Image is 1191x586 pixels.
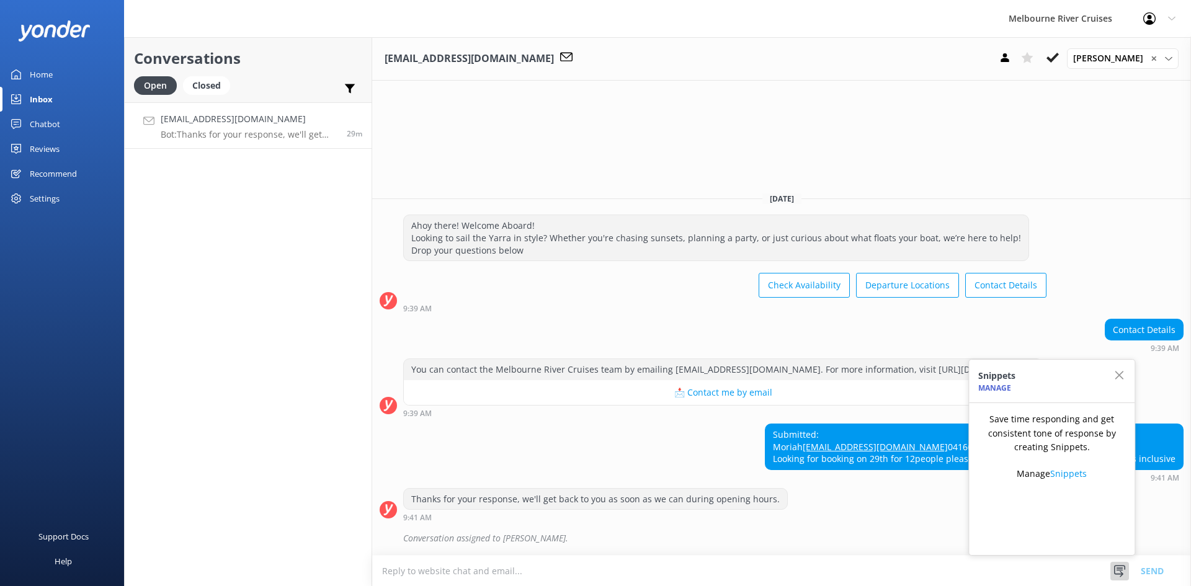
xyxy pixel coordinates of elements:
span: [DATE] [762,193,801,204]
h4: [EMAIL_ADDRESS][DOMAIN_NAME] [161,112,337,126]
a: [EMAIL_ADDRESS][DOMAIN_NAME] [803,441,948,453]
strong: 9:39 AM [403,410,432,417]
h4: Snippets [978,369,1015,383]
button: Close [1113,360,1135,392]
p: Save time responding and get consistent tone of response by creating Snippets. [978,412,1125,454]
strong: 9:41 AM [403,514,432,522]
span: [PERSON_NAME] [1073,51,1151,65]
div: Open [134,76,177,95]
div: 09:41am 15-Aug-2025 (UTC +10:00) Australia/Sydney [765,473,1184,482]
div: Assign User [1067,48,1179,68]
strong: 9:41 AM [1151,474,1179,482]
p: Manage [1017,467,1087,481]
div: Home [30,62,53,87]
button: 📩 Contact me by email [404,380,1042,405]
div: Settings [30,186,60,211]
a: Manage [978,383,1011,393]
p: Bot: Thanks for your response, we'll get back to you as soon as we can during opening hours. [161,129,337,140]
div: Conversation assigned to [PERSON_NAME]. [403,528,1184,549]
button: Departure Locations [856,273,959,298]
div: Contact Details [1105,319,1183,340]
a: Open [134,78,183,92]
a: [EMAIL_ADDRESS][DOMAIN_NAME]Bot:Thanks for your response, we'll get back to you as soon as we can... [125,102,372,149]
div: Support Docs [38,524,89,549]
div: Ahoy there! Welcome Aboard! Looking to sail the Yarra in style? Whether you're chasing sunsets, p... [404,215,1028,260]
div: Closed [183,76,230,95]
div: Recommend [30,161,77,186]
a: Closed [183,78,236,92]
div: Inbox [30,87,53,112]
span: ✕ [1151,53,1157,64]
strong: 9:39 AM [1151,345,1179,352]
div: Chatbot [30,112,60,136]
div: Thanks for your response, we'll get back to you as soon as we can during opening hours. [404,489,787,510]
h3: [EMAIL_ADDRESS][DOMAIN_NAME] [385,51,554,67]
div: 2025-08-14T23:43:49.000 [380,528,1184,549]
img: yonder-white-logo.png [19,20,90,41]
h2: Conversations [134,47,362,70]
div: 09:41am 15-Aug-2025 (UTC +10:00) Australia/Sydney [403,513,788,522]
strong: 9:39 AM [403,305,432,313]
a: Snippets [1050,468,1087,479]
span: 09:41am 15-Aug-2025 (UTC +10:00) Australia/Sydney [347,128,362,139]
div: 09:39am 15-Aug-2025 (UTC +10:00) Australia/Sydney [1105,344,1184,352]
div: Help [55,549,72,574]
div: Reviews [30,136,60,161]
div: Submitted: Moriah 0416609460 Looking for booking on 29th for 12people please. What is the price p... [765,424,1183,469]
div: 09:39am 15-Aug-2025 (UTC +10:00) Australia/Sydney [403,304,1046,313]
div: You can contact the Melbourne River Cruises team by emailing [EMAIL_ADDRESS][DOMAIN_NAME]. For mo... [404,359,1042,380]
button: Check Availability [759,273,850,298]
div: 09:39am 15-Aug-2025 (UTC +10:00) Australia/Sydney [403,409,1043,417]
button: Contact Details [965,273,1046,298]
